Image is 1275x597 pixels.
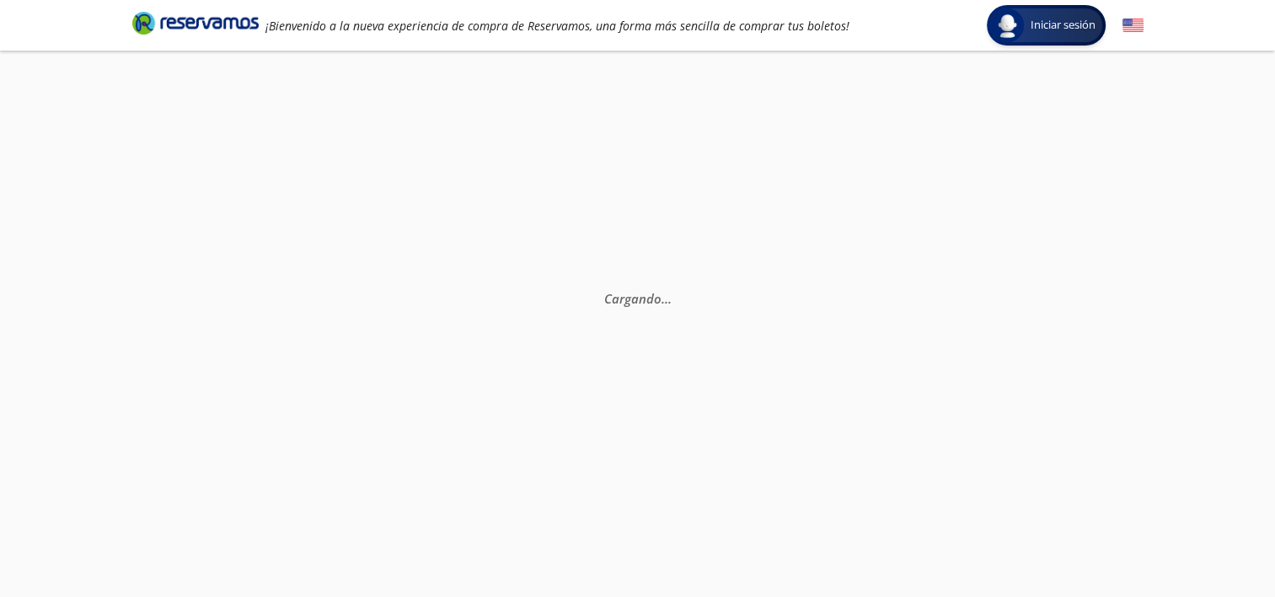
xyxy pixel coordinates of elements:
[667,290,671,307] span: .
[661,290,664,307] span: .
[265,18,849,34] em: ¡Bienvenido a la nueva experiencia de compra de Reservamos, una forma más sencilla de comprar tus...
[1024,17,1102,34] span: Iniciar sesión
[1122,15,1144,36] button: English
[664,290,667,307] span: .
[132,10,259,40] a: Brand Logo
[132,10,259,35] i: Brand Logo
[603,290,671,307] em: Cargando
